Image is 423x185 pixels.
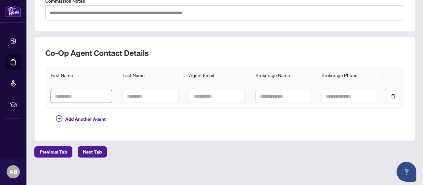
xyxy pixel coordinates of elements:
[56,115,62,122] span: plus-circle
[40,147,67,157] span: Previous Tab
[250,66,317,84] th: Brokerage Name
[83,147,102,157] span: Next Tab
[184,66,250,84] th: Agent Email
[51,114,111,124] button: Add Another Agent
[9,167,18,176] span: AB
[65,116,106,123] span: Add Another Agent
[391,94,396,99] span: delete
[78,146,107,158] button: Next Tab
[316,66,383,84] th: Brokerage Phone
[45,48,404,58] h2: Co-op Agent Contact Details
[397,162,416,182] button: Open asap
[117,66,184,84] th: Last Name
[5,5,21,17] img: logo
[45,66,117,84] th: First Name
[34,146,72,158] button: Previous Tab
